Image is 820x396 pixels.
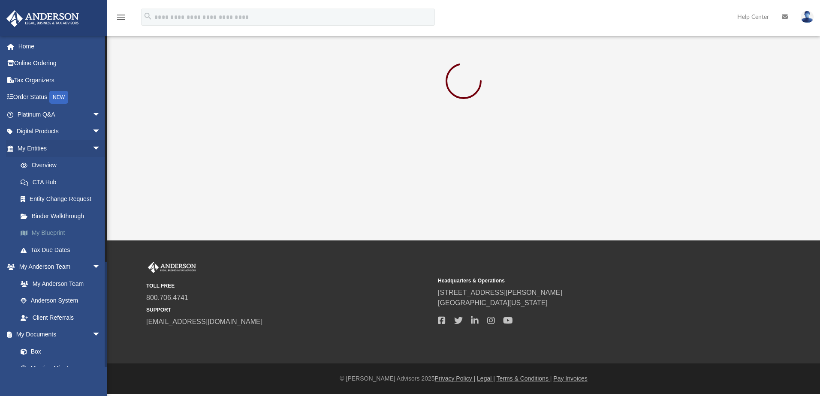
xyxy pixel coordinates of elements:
[12,292,109,309] a: Anderson System
[92,123,109,141] span: arrow_drop_down
[4,10,81,27] img: Anderson Advisors Platinum Portal
[438,289,562,296] a: [STREET_ADDRESS][PERSON_NAME]
[12,225,114,242] a: My Blueprint
[92,106,109,123] span: arrow_drop_down
[116,12,126,22] i: menu
[12,191,114,208] a: Entity Change Request
[438,299,548,306] a: [GEOGRAPHIC_DATA][US_STATE]
[12,241,114,258] a: Tax Due Dates
[12,343,105,360] a: Box
[6,258,109,276] a: My Anderson Teamarrow_drop_down
[6,72,114,89] a: Tax Organizers
[6,89,114,106] a: Order StatusNEW
[12,157,114,174] a: Overview
[12,207,114,225] a: Binder Walkthrough
[146,318,262,325] a: [EMAIL_ADDRESS][DOMAIN_NAME]
[146,262,198,273] img: Anderson Advisors Platinum Portal
[143,12,153,21] i: search
[801,11,814,23] img: User Pic
[438,277,724,285] small: Headquarters & Operations
[107,374,820,383] div: © [PERSON_NAME] Advisors 2025
[146,294,188,301] a: 800.706.4741
[477,375,495,382] a: Legal |
[435,375,476,382] a: Privacy Policy |
[497,375,552,382] a: Terms & Conditions |
[6,140,114,157] a: My Entitiesarrow_drop_down
[12,275,105,292] a: My Anderson Team
[6,123,114,140] a: Digital Productsarrow_drop_down
[12,174,114,191] a: CTA Hub
[12,309,109,326] a: Client Referrals
[6,106,114,123] a: Platinum Q&Aarrow_drop_down
[12,360,109,377] a: Meeting Minutes
[6,38,114,55] a: Home
[116,16,126,22] a: menu
[553,375,587,382] a: Pay Invoices
[92,326,109,344] span: arrow_drop_down
[92,258,109,276] span: arrow_drop_down
[49,91,68,104] div: NEW
[6,326,109,343] a: My Documentsarrow_drop_down
[6,55,114,72] a: Online Ordering
[146,282,432,290] small: TOLL FREE
[146,306,432,314] small: SUPPORT
[92,140,109,157] span: arrow_drop_down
